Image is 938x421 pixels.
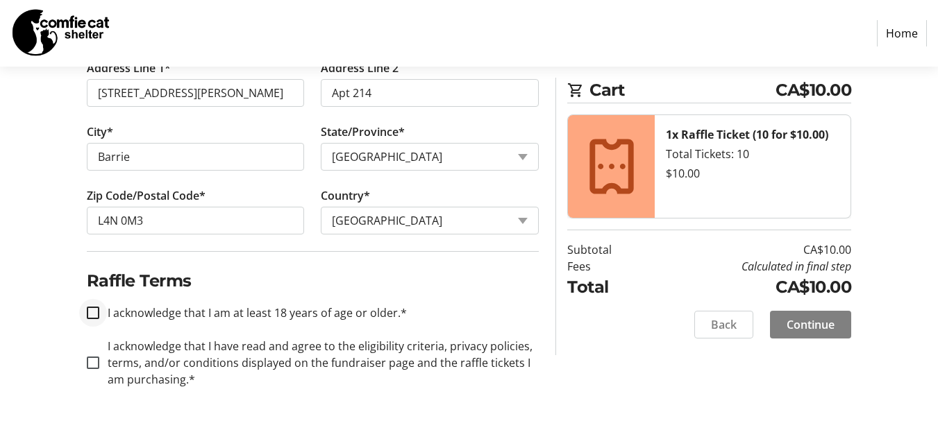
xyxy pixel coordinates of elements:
[87,123,113,140] label: City*
[776,78,851,103] span: CA$10.00
[87,143,305,171] input: City
[694,311,753,338] button: Back
[877,20,927,46] a: Home
[666,146,839,162] div: Total Tickets: 10
[567,258,649,275] td: Fees
[87,79,305,107] input: Address
[666,127,828,142] strong: 1x Raffle Ticket (10 for $10.00)
[567,275,649,300] td: Total
[321,187,370,204] label: Country*
[99,338,539,388] label: I acknowledge that I have read and agree to the eligibility criteria, privacy policies, terms, an...
[87,187,206,204] label: Zip Code/Postal Code*
[589,78,776,103] span: Cart
[99,304,407,321] label: I acknowledge that I am at least 18 years of age or older.*
[649,275,851,300] td: CA$10.00
[321,123,405,140] label: State/Province*
[567,241,649,258] td: Subtotal
[87,268,539,293] h2: Raffle Terms
[787,316,835,333] span: Continue
[649,241,851,258] td: CA$10.00
[321,60,399,76] label: Address Line 2
[770,311,851,338] button: Continue
[11,6,110,61] img: The Comfie Cat Shelter's Logo
[711,316,737,333] span: Back
[666,165,839,182] div: $10.00
[649,258,851,275] td: Calculated in final step
[87,60,171,76] label: Address Line 1*
[87,207,305,234] input: Zip or Postal Code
